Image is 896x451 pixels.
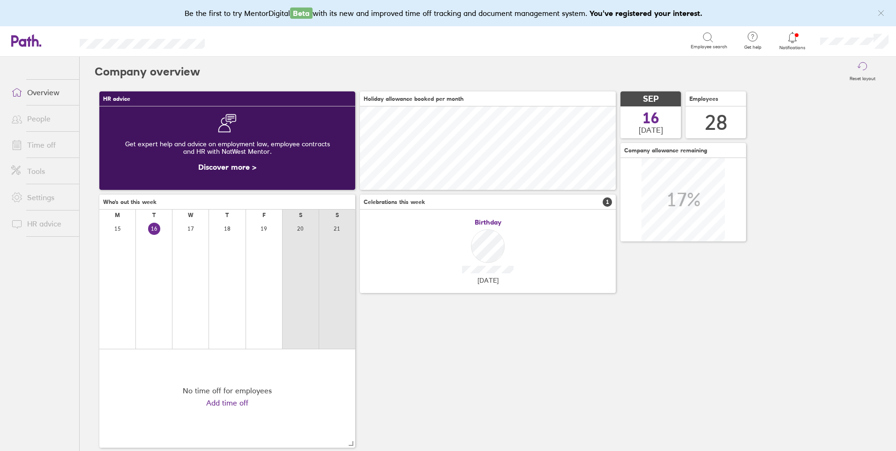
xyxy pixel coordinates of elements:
span: Who's out this week [103,199,157,205]
span: Notifications [777,45,808,51]
a: Settings [4,188,79,207]
span: HR advice [103,96,130,102]
span: SEP [643,94,659,104]
span: Company allowance remaining [624,147,707,154]
span: Holiday allowance booked per month [364,96,463,102]
span: 16 [642,111,659,126]
div: M [115,212,120,218]
span: Celebrations this week [364,199,425,205]
button: Reset layout [844,57,881,87]
div: Get expert help and advice on employment law, employee contracts and HR with NatWest Mentor. [107,133,348,163]
span: [DATE] [478,277,499,284]
h2: Company overview [95,57,200,87]
div: Be the first to try MentorDigital with its new and improved time off tracking and document manage... [185,8,712,19]
b: You've registered your interest. [590,8,702,18]
span: Birthday [475,218,501,226]
div: No time off for employees [183,386,272,395]
a: People [4,109,79,128]
div: T [152,212,156,218]
div: 28 [705,111,727,135]
label: Reset layout [844,73,881,82]
a: Notifications [777,31,808,51]
a: Overview [4,83,79,102]
a: Discover more > [198,162,256,172]
span: Employee search [691,44,727,50]
span: 1 [603,197,612,207]
div: Search [230,36,254,45]
a: Time off [4,135,79,154]
span: Get help [738,45,768,50]
div: W [188,212,194,218]
div: S [299,212,302,218]
span: Beta [290,8,313,19]
div: F [262,212,266,218]
div: S [336,212,339,218]
a: Add time off [206,398,248,407]
span: [DATE] [639,126,663,134]
a: Tools [4,162,79,180]
span: Employees [689,96,718,102]
a: HR advice [4,214,79,233]
div: T [225,212,229,218]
